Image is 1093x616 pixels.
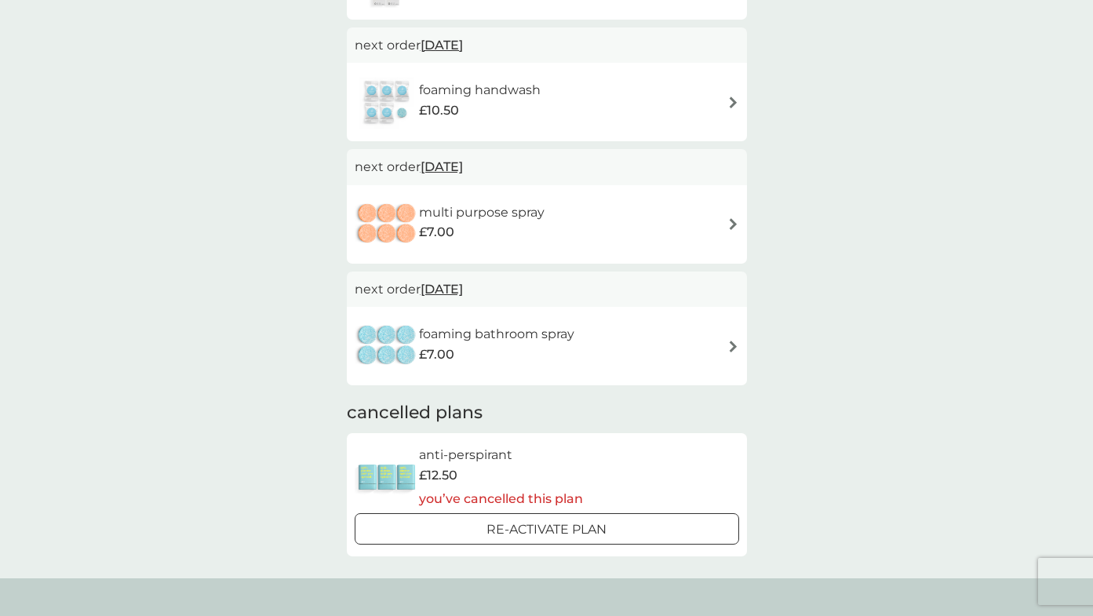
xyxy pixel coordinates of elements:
[355,35,739,56] p: next order
[355,279,739,300] p: next order
[486,519,607,540] p: Re-activate Plan
[419,324,574,344] h6: foaming bathroom spray
[727,97,739,108] img: arrow right
[355,513,739,545] button: Re-activate Plan
[347,401,747,425] h2: cancelled plans
[727,218,739,230] img: arrow right
[355,319,419,374] img: foaming bathroom spray
[421,274,463,304] span: [DATE]
[355,157,739,177] p: next order
[421,151,463,182] span: [DATE]
[355,75,419,129] img: foaming handwash
[419,222,454,242] span: £7.00
[419,100,459,121] span: £10.50
[727,341,739,352] img: arrow right
[355,197,419,252] img: multi purpose spray
[421,30,463,60] span: [DATE]
[355,450,419,505] img: anti-perspirant
[419,202,545,223] h6: multi purpose spray
[419,344,454,365] span: £7.00
[419,465,457,486] span: £12.50
[419,445,583,465] h6: anti-perspirant
[419,80,541,100] h6: foaming handwash
[419,489,583,509] p: you’ve cancelled this plan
